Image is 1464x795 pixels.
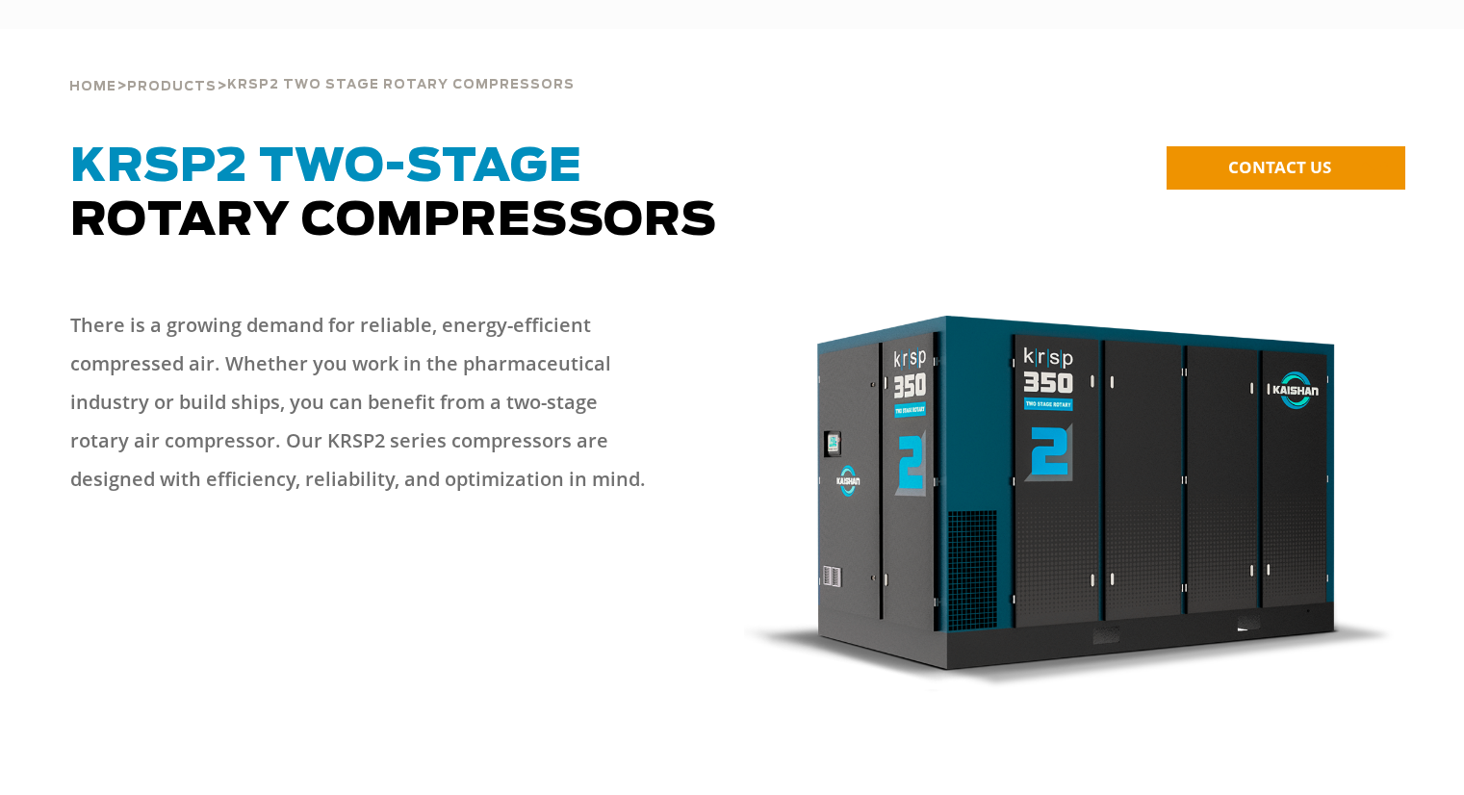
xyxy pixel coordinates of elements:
[1228,156,1331,178] span: CONTACT US
[744,316,1395,693] img: krsp350
[127,77,217,94] a: Products
[69,77,116,94] a: Home
[69,29,575,102] div: > >
[1167,146,1405,190] a: CONTACT US
[70,144,582,191] span: KRSP2 Two-Stage
[127,81,217,93] span: Products
[227,79,575,91] span: krsp2 two stage rotary compressors
[70,306,655,499] p: There is a growing demand for reliable, energy-efficient compressed air. Whether you work in the ...
[70,144,717,244] span: Rotary Compressors
[69,81,116,93] span: Home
